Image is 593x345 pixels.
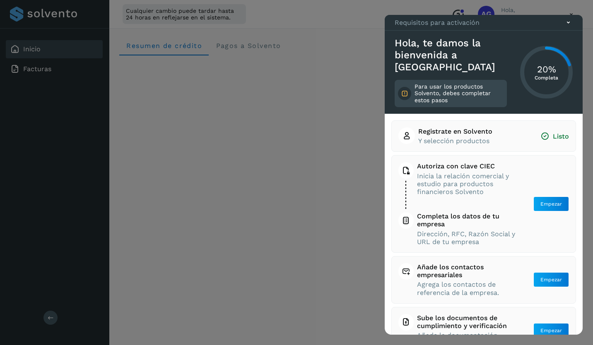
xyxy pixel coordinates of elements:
[417,230,518,246] span: Dirección, RFC, Razón Social y URL de tu empresa
[533,196,569,211] button: Empezar
[418,137,492,145] span: Y selección productos
[398,127,569,145] button: Registrate en SolventoY selección productosListo
[535,75,558,81] p: Completa
[417,263,518,279] span: Añade los contactos empresariales
[417,314,518,330] span: Sube los documentos de cumplimiento y verificación
[533,272,569,287] button: Empezar
[398,162,569,246] button: Autoriza con clave CIECInicia la relación comercial y estudio para productos financieros Solvento...
[540,276,562,283] span: Empezar
[398,263,569,297] button: Añade los contactos empresarialesAgrega los contactos de referencia de la empresa.Empezar
[395,37,507,73] h3: Hola, te damos la bienvenida a [GEOGRAPHIC_DATA]
[540,327,562,334] span: Empezar
[540,132,569,141] span: Listo
[535,64,558,74] h3: 20%
[395,19,480,26] p: Requisitos para activación
[385,15,583,31] div: Requisitos para activación
[417,172,518,196] span: Inicia la relación comercial y estudio para productos financieros Solvento
[533,323,569,338] button: Empezar
[418,127,492,135] span: Registrate en Solvento
[415,83,504,104] p: Para usar los productos Solvento, debes completar estos pasos
[417,212,518,228] span: Completa los datos de tu empresa
[417,280,518,296] span: Agrega los contactos de referencia de la empresa.
[417,162,518,170] span: Autoriza con clave CIEC
[540,200,562,208] span: Empezar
